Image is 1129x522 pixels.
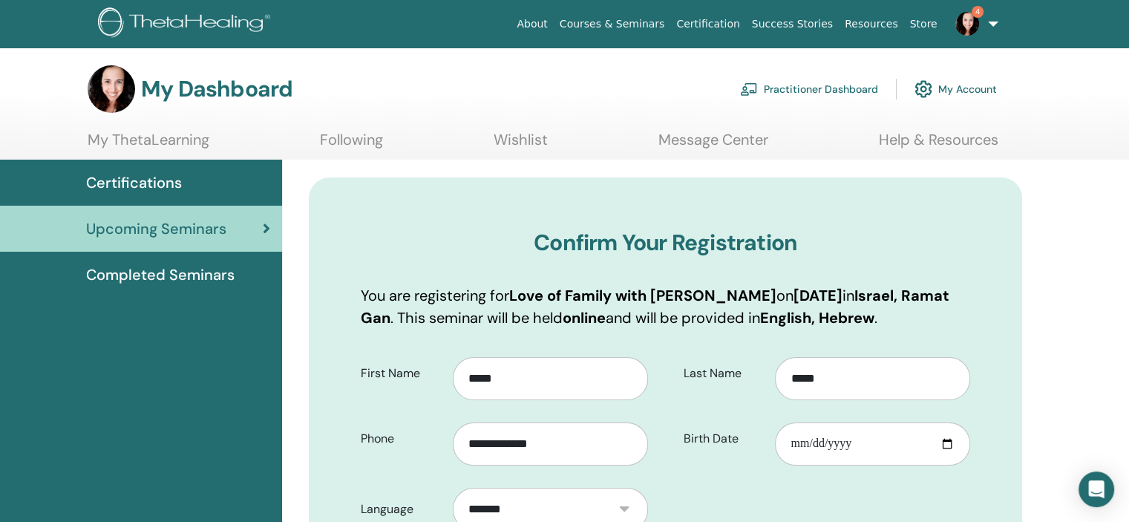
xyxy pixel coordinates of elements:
a: Resources [839,10,904,38]
img: chalkboard-teacher.svg [740,82,758,96]
a: Practitioner Dashboard [740,73,878,105]
a: Wishlist [494,131,548,160]
h3: Confirm Your Registration [361,229,970,256]
a: My Account [914,73,997,105]
b: [DATE] [793,286,842,305]
label: Phone [350,425,453,453]
b: Love of Family with [PERSON_NAME] [509,286,776,305]
span: 4 [972,6,984,18]
span: Completed Seminars [86,264,235,286]
span: Upcoming Seminars [86,218,226,240]
img: cog.svg [914,76,932,102]
a: Certification [670,10,745,38]
a: Help & Resources [879,131,998,160]
span: Certifications [86,172,182,194]
a: Following [320,131,383,160]
b: online [563,308,606,327]
a: About [511,10,553,38]
p: You are registering for on in . This seminar will be held and will be provided in . [361,284,970,329]
label: First Name [350,359,453,388]
a: Success Stories [746,10,839,38]
div: Open Intercom Messenger [1079,472,1114,507]
img: default.jpg [955,12,979,36]
label: Birth Date [673,425,776,453]
a: Message Center [658,131,768,160]
h3: My Dashboard [141,76,292,102]
label: Last Name [673,359,776,388]
a: My ThetaLearning [88,131,209,160]
a: Courses & Seminars [554,10,671,38]
a: Store [904,10,943,38]
b: English, Hebrew [760,308,874,327]
img: default.jpg [88,65,135,113]
img: logo.png [98,7,275,41]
